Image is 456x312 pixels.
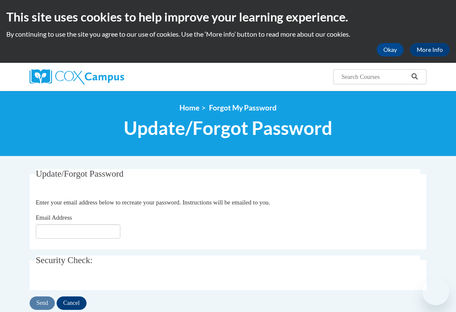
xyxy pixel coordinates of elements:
[6,30,450,39] p: By continuing to use the site you agree to our use of cookies. Use the ‘More info’ button to read...
[410,43,450,56] a: More Info
[377,43,404,56] button: Okay
[341,72,408,82] input: Search Courses
[422,278,449,305] iframe: Button to launch messaging window
[36,255,93,265] span: Security Check:
[36,199,270,206] span: Enter your email address below to recreate your password. Instructions will be emailed to you.
[408,72,421,82] button: Search
[209,103,277,112] span: Forgot My Password
[36,214,72,221] span: Email Address
[36,224,120,239] input: Email
[36,169,124,179] span: Update/Forgot Password
[57,296,87,310] input: Cancel
[6,8,450,25] h2: This site uses cookies to help improve your learning experience.
[124,117,332,139] span: Update/Forgot Password
[30,69,153,84] a: Cox Campus
[30,69,124,84] img: Cox Campus
[179,103,199,112] a: Home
